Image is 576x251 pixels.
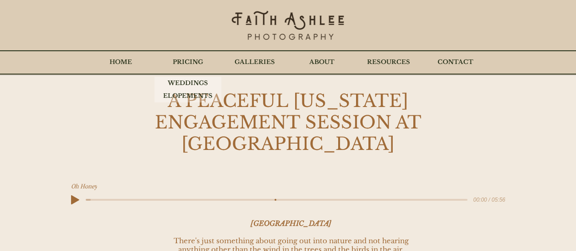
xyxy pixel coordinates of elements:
a: ABOUT [288,51,355,74]
img: Faith's Logo Black_edited_edited.png [230,9,345,43]
a: HOME [87,51,154,74]
p: ABOUT [305,51,339,74]
button: Play [71,195,79,204]
p: RESOURCES [362,51,415,74]
iframe: Wix Chat [471,221,576,251]
nav: Site [87,51,489,74]
p: HOME [105,51,137,74]
p: WEDDINGS [163,77,213,90]
a: CONTACT [422,51,489,74]
span: A PEACEFUL [US_STATE] ENGAGEMENT SESSION AT [GEOGRAPHIC_DATA] [155,90,422,155]
p: GALLERIES [230,51,280,74]
p: CONTACT [433,51,478,74]
p: ELOPEMENTS [159,90,217,102]
a: GALLERIES [221,51,288,74]
a: RESOURCES [355,51,422,74]
a: ELOPEMENTS [154,90,221,102]
span: [GEOGRAPHIC_DATA] [251,219,331,228]
p: PRICING [168,51,208,74]
a: WEDDINGS [154,77,221,90]
span: Oh Honey [71,183,97,190]
div: PRICING [154,51,221,74]
span: 00:00 / 05:56 [467,195,505,204]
